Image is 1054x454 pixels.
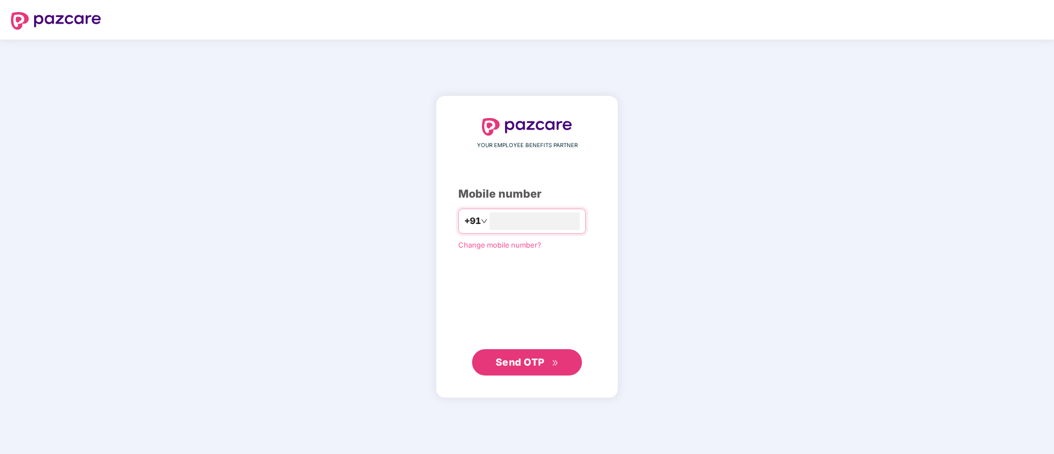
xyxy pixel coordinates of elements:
[482,118,572,136] img: logo
[11,12,101,30] img: logo
[458,186,596,203] div: Mobile number
[458,240,541,249] a: Change mobile number?
[496,356,545,368] span: Send OTP
[472,349,582,375] button: Send OTPdouble-right
[552,360,559,367] span: double-right
[464,214,481,228] span: +91
[477,141,578,150] span: YOUR EMPLOYEE BENEFITS PARTNER
[481,218,487,225] span: down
